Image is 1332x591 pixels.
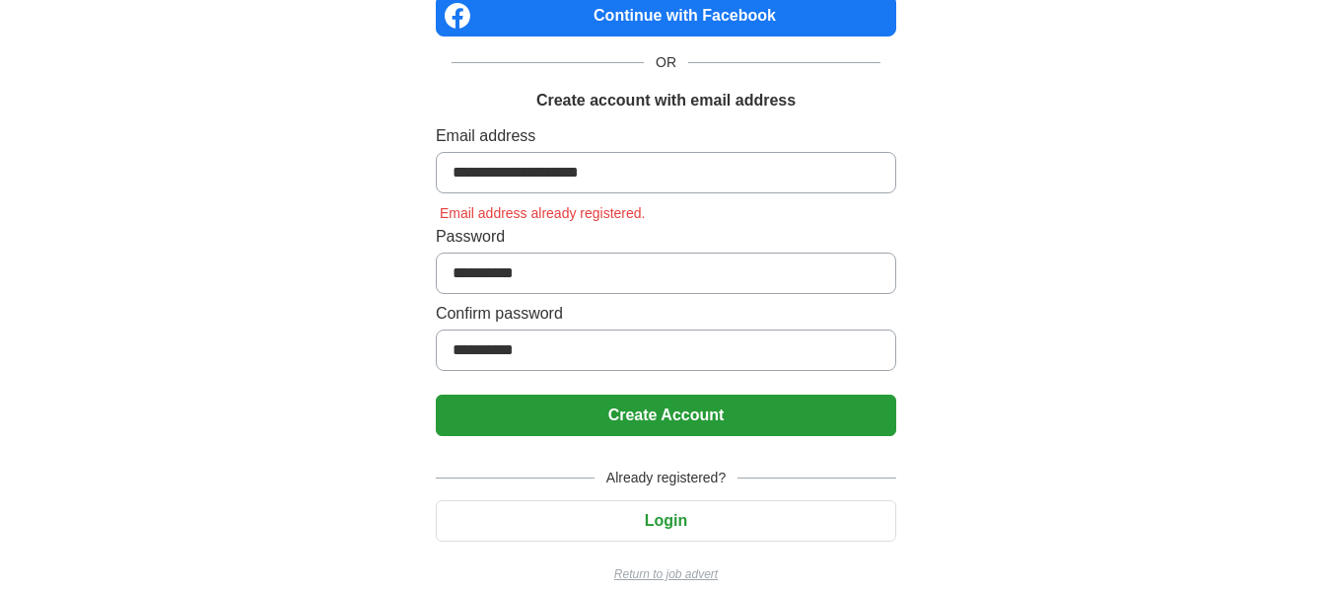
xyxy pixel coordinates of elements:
label: Email address [436,124,896,148]
h1: Create account with email address [536,89,796,112]
a: Login [436,512,896,529]
span: OR [644,52,688,73]
span: Already registered? [595,468,737,488]
label: Password [436,225,896,249]
label: Confirm password [436,302,896,326]
button: Login [436,500,896,542]
a: Return to job advert [436,565,896,583]
span: Email address already registered. [436,205,650,221]
button: Create Account [436,395,896,436]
